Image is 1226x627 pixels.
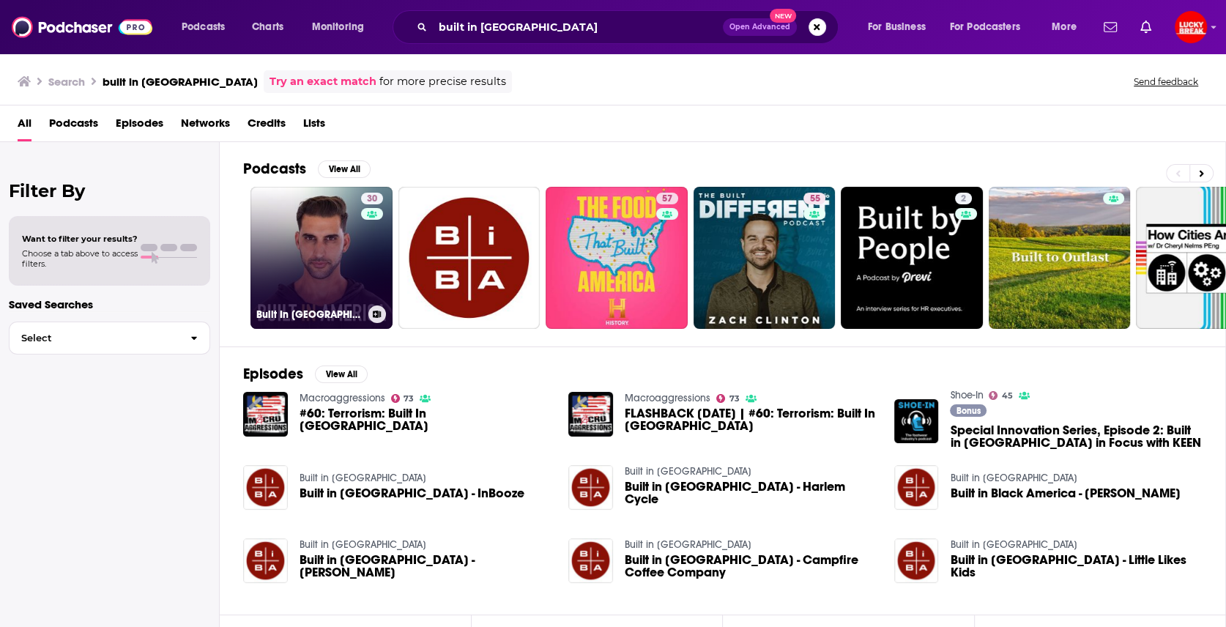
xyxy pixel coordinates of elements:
[433,15,723,39] input: Search podcasts, credits, & more...
[803,193,825,204] a: 55
[379,73,506,90] span: for more precise results
[1134,15,1157,40] a: Show notifications dropdown
[315,366,368,383] button: View All
[318,160,371,178] button: View All
[956,407,981,415] span: Bonus
[270,73,376,90] a: Try an exact match
[1175,11,1207,43] span: Logged in as annagregory
[894,465,939,510] a: Built in Black America - Tiffany Wesley
[1052,17,1077,37] span: More
[955,193,972,204] a: 2
[625,465,751,478] a: Built in Black America
[12,13,152,41] img: Podchaser - Follow, Share and Rate Podcasts
[9,322,210,355] button: Select
[625,554,877,579] a: Built in Black America - Campfire Coffee Company
[243,392,288,437] a: #60: Terrorism: Built In America
[171,15,244,39] button: open menu
[625,392,710,404] a: Macroaggressions
[243,160,371,178] a: PodcastsView All
[729,23,790,31] span: Open Advanced
[950,554,1202,579] a: Built in Black America - Little Likes Kids
[242,15,292,39] a: Charts
[950,424,1202,449] a: Special Innovation Series, Episode 2: Built in America in Focus with KEEN
[950,554,1202,579] span: Built in [GEOGRAPHIC_DATA] - Little Likes Kids
[625,538,751,551] a: Built in Black America
[568,538,613,583] img: Built in Black America - Campfire Coffee Company
[568,392,613,437] img: FLASHBACK FRIDAY | #60: Terrorism: Built In America
[406,10,852,44] div: Search podcasts, credits, & more...
[9,180,210,201] h2: Filter By
[300,538,426,551] a: Built in Black America
[950,17,1020,37] span: For Podcasters
[894,538,939,583] img: Built in Black America - Little Likes Kids
[248,111,286,141] span: Credits
[404,396,414,402] span: 73
[10,333,179,343] span: Select
[723,18,797,36] button: Open AdvancedNew
[103,75,258,89] h3: built in [GEOGRAPHIC_DATA]
[546,187,688,329] a: 57
[302,15,383,39] button: open menu
[809,192,820,207] span: 55
[9,297,210,311] p: Saved Searches
[1129,75,1203,88] button: Send feedback
[300,554,551,579] a: Built in Black America - Adrian Miller
[312,17,364,37] span: Monitoring
[662,192,672,207] span: 57
[1175,11,1207,43] button: Show profile menu
[625,481,877,505] span: Built in [GEOGRAPHIC_DATA] - Harlem Cycle
[303,111,325,141] a: Lists
[950,472,1077,484] a: Built in Black America
[49,111,98,141] a: Podcasts
[770,9,796,23] span: New
[950,389,983,401] a: Shoe-In
[716,394,740,403] a: 73
[1175,11,1207,43] img: User Profile
[367,192,377,207] span: 30
[1098,15,1123,40] a: Show notifications dropdown
[243,465,288,510] img: Built in Black America - InBooze
[181,111,230,141] a: Networks
[1041,15,1095,39] button: open menu
[361,193,383,204] a: 30
[250,187,393,329] a: 30Built In [GEOGRAPHIC_DATA]
[243,160,306,178] h2: Podcasts
[940,15,1041,39] button: open menu
[391,394,415,403] a: 73
[625,407,877,432] span: FLASHBACK [DATE] | #60: Terrorism: Built In [GEOGRAPHIC_DATA]
[243,365,368,383] a: EpisodesView All
[18,111,31,141] a: All
[950,487,1180,500] a: Built in Black America - Tiffany Wesley
[300,472,426,484] a: Built in Black America
[950,538,1077,551] a: Built in Black America
[568,465,613,510] img: Built in Black America - Harlem Cycle
[950,424,1202,449] span: Special Innovation Series, Episode 2: Built in [GEOGRAPHIC_DATA] in Focus with KEEN
[22,248,138,269] span: Choose a tab above to access filters.
[729,396,740,402] span: 73
[116,111,163,141] a: Episodes
[694,187,836,329] a: 55
[1002,393,1013,399] span: 45
[300,392,385,404] a: Macroaggressions
[300,487,524,500] span: Built in [GEOGRAPHIC_DATA] - InBooze
[243,538,288,583] img: Built in Black America - Adrian Miller
[22,234,138,244] span: Want to filter your results?
[961,192,966,207] span: 2
[989,391,1013,400] a: 45
[48,75,85,89] h3: Search
[625,554,877,579] span: Built in [GEOGRAPHIC_DATA] - Campfire Coffee Company
[894,399,939,444] img: Special Innovation Series, Episode 2: Built in America in Focus with KEEN
[300,554,551,579] span: Built in [GEOGRAPHIC_DATA] - [PERSON_NAME]
[182,17,225,37] span: Podcasts
[300,407,551,432] span: #60: Terrorism: Built In [GEOGRAPHIC_DATA]
[300,487,524,500] a: Built in Black America - InBooze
